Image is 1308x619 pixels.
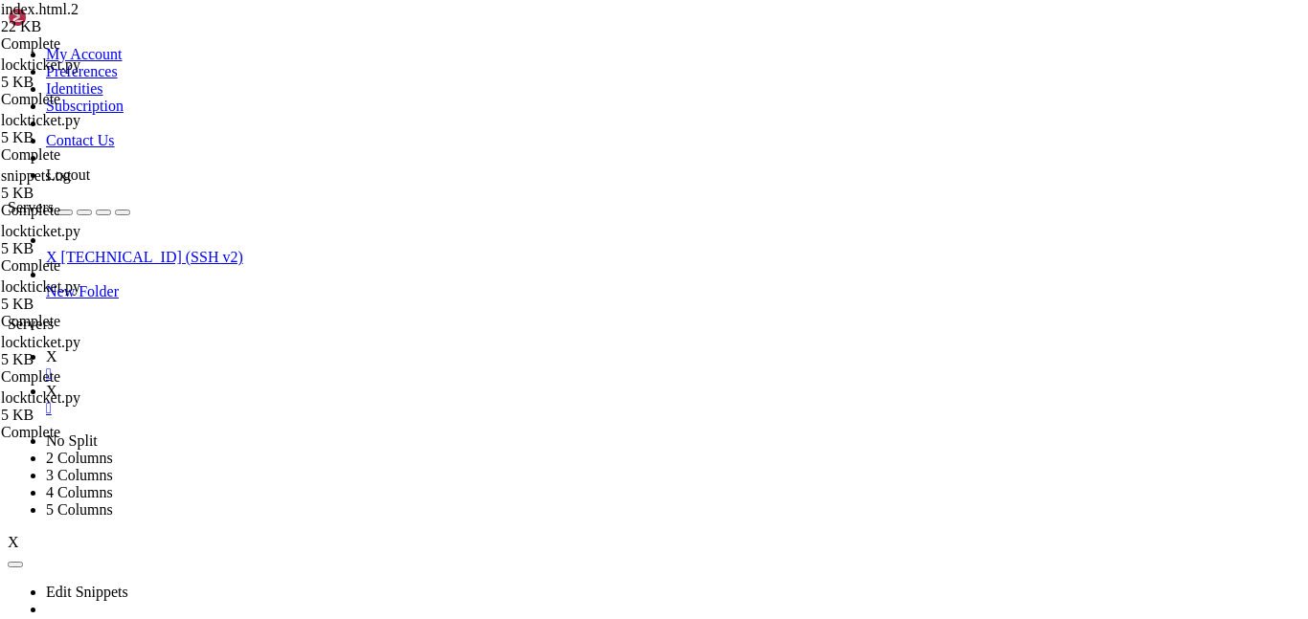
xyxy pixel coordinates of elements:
[1,112,80,128] span: lockticket.py
[8,163,1057,180] x-row: root@68be39c3f8a27d7b5a8406f0:~# wget "[URL][DOMAIN_NAME]" echo> "ds.html"
[1,112,192,146] span: lockticket.py
[1,389,192,424] span: lockticket.py
[8,214,1057,232] x-row: Connecting to [DOMAIN_NAME] ([DOMAIN_NAME])|[TECHNICAL_ID]|:443... connected.
[8,455,1057,473] x-row: Downloaded: 1 files, 22K in 0s (144 MB/s)
[1,185,192,202] div: 5 KB
[1,389,80,406] span: lockticket.py
[1,146,192,164] div: Complete
[1,278,80,295] span: lockticket.py
[8,42,1057,59] x-row: Length: 22932 (22K) [text/html]
[8,25,1057,42] x-row: HTTP request sent, awaiting response... 200 OK
[8,267,199,282] span: Saving to: ‘index.html.3’
[1,368,192,386] div: Complete
[8,336,490,351] span: [DATE] 13:38:25 (144 MB/s) - ‘index.html.3’ saved [22932/22932]
[8,232,1057,249] x-row: ^[[AHTTP request sent, awaiting response... 200 OK
[1,257,192,275] div: Complete
[1,240,192,257] div: 5 KB
[1,351,192,368] div: 5 KB
[1,223,80,239] span: lockticket.py
[8,473,1057,490] x-row: root@68be39c3f8a27d7b5a8406f0:~# wget "[URL][DOMAIN_NAME]" echo> "ds.html"
[1,424,192,441] div: Complete
[1,167,71,184] span: snippets.txt
[8,387,1057,404] x-row: Resolving echo (echo)... failed: Temporary failure in name resolution.
[1,56,192,91] span: lockticket.py
[1,296,192,313] div: 5 KB
[1,223,192,257] span: lockticket.py
[1,407,192,424] div: 5 KB
[1,334,192,368] span: lockticket.py
[1,167,192,202] span: snippets.txt
[1,129,192,146] div: 5 KB
[1,1,79,17] span: index.html.2
[8,197,1057,214] x-row: Resolving [DOMAIN_NAME] ([DOMAIN_NAME])... [TECHNICAL_ID]
[8,8,1057,25] x-row: Connecting to [DOMAIN_NAME] ([DOMAIN_NAME])|[TECHNICAL_ID]|:443... connected.
[8,300,1057,318] x-row: index.html.3 100%[========================================================>] 22.39K --.-KB/s in 0s
[1,334,80,350] span: lockticket.py
[8,94,1057,111] x-row: index.html.2 100%[========================================================>] 22.39K --.-KB/s in 0s
[1,278,192,313] span: lockticket.py
[1,1,192,35] span: index.html.2
[8,421,1057,438] x-row: FINISHED --2025-10-07 13:38:25--
[1,313,192,330] div: Complete
[1,56,80,73] span: lockticket.py
[8,369,1057,387] x-row: --2025-10-07 13:38:25-- [URL]
[718,473,726,490] div: (88, 27)
[8,249,1057,266] x-row: Length: 22932 (22K) [text/html]
[8,405,337,420] span: wget: unable to resolve host address ‘echo’
[1,202,192,219] div: Complete
[8,60,199,76] span: Saving to: ‘index.html.2’
[8,129,490,144] span: [DATE] 13:38:09 (122 MB/s) - ‘index.html.2’ saved [22932/22932]
[1,91,192,108] div: Complete
[8,438,1057,455] x-row: Total wall clock time: 1.7s
[1,18,192,35] div: 22 KB
[1,74,192,91] div: 5 KB
[8,180,1057,197] x-row: --2025-10-07 13:38:23-- [URL][DOMAIN_NAME]
[1,35,192,53] div: Complete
